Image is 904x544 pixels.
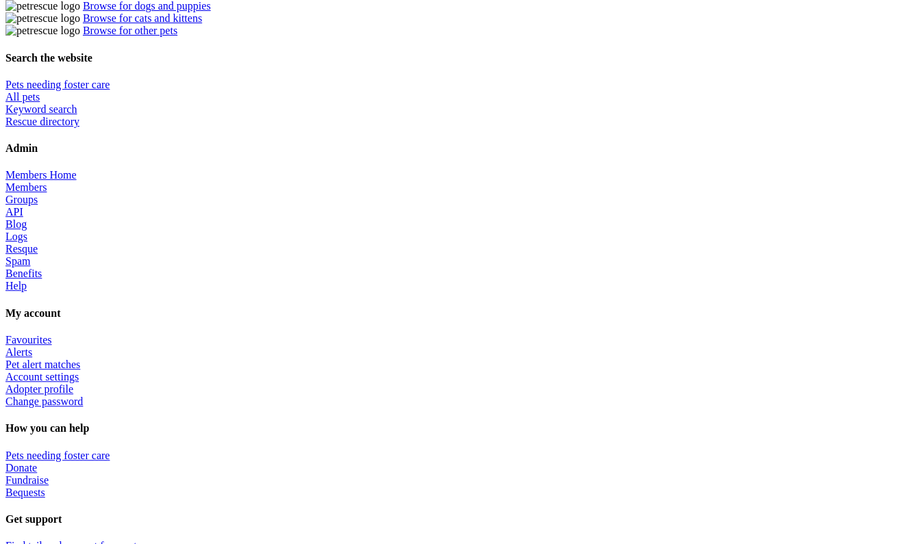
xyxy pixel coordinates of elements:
[5,255,30,267] a: Spam
[5,218,27,230] a: Blog
[5,462,37,474] a: Donate
[5,396,83,407] a: Change password
[5,25,80,37] img: petrescue logo
[5,91,40,103] a: All pets
[5,79,110,90] a: Pets needing foster care
[5,103,77,115] a: Keyword search
[5,142,899,155] h4: Admin
[83,12,202,24] a: Browse for cats and kittens
[5,474,49,486] a: Fundraise
[5,487,45,498] a: Bequests
[5,268,42,279] a: Benefits
[83,25,177,36] a: Browse for other pets
[5,280,27,292] a: Help
[5,206,23,218] a: API
[5,307,899,320] h4: My account
[5,359,80,370] a: Pet alert matches
[5,422,899,435] h4: How you can help
[5,116,79,127] a: Rescue directory
[5,383,73,395] a: Adopter profile
[5,334,52,346] a: Favourites
[5,450,110,461] a: Pets needing foster care
[5,513,899,526] h4: Get support
[5,371,79,383] a: Account settings
[5,346,32,358] a: Alerts
[5,169,77,181] a: Members Home
[5,181,47,193] a: Members
[5,243,38,255] a: Resque
[5,231,27,242] a: Logs
[5,12,80,25] img: petrescue logo
[5,194,38,205] a: Groups
[5,52,899,64] h4: Search the website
